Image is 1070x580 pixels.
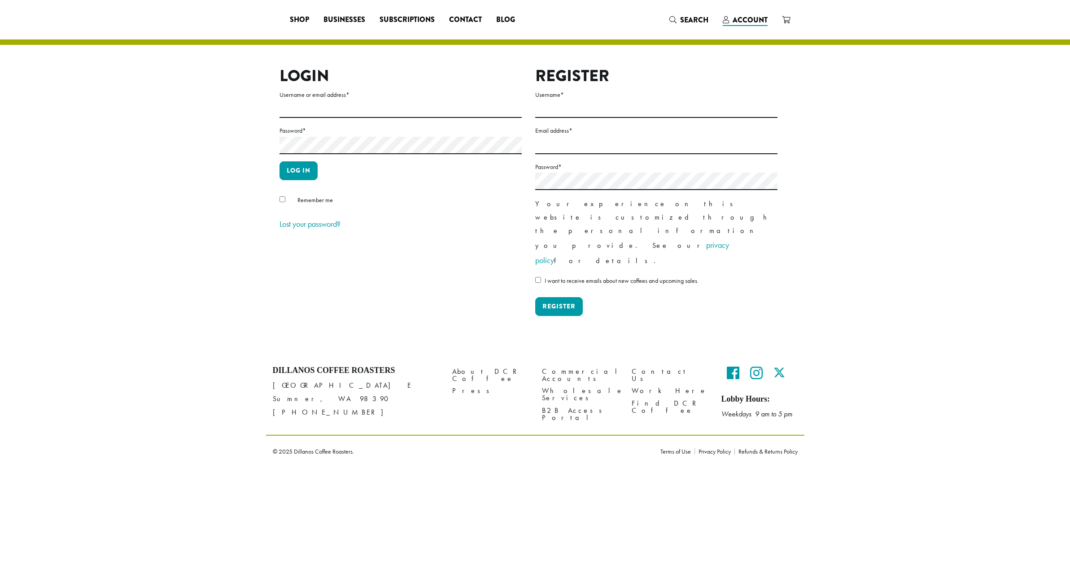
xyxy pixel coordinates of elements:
[694,448,734,454] a: Privacy Policy
[535,240,729,265] a: privacy policy
[632,397,708,416] a: Find DCR Coffee
[680,15,708,25] span: Search
[280,219,341,229] a: Lost your password?
[535,197,777,268] p: Your experience on this website is customized through the personal information you provide. See o...
[535,125,777,136] label: Email address
[535,161,777,173] label: Password
[273,366,439,376] h4: Dillanos Coffee Roasters
[535,277,541,283] input: I want to receive emails about new coffees and upcoming sales.
[380,14,435,26] span: Subscriptions
[542,404,618,424] a: B2B Access Portal
[280,125,522,136] label: Password
[632,385,708,397] a: Work Here
[452,385,528,397] a: Press
[280,89,522,100] label: Username or email address
[449,14,482,26] span: Contact
[283,13,316,27] a: Shop
[535,89,777,100] label: Username
[496,14,515,26] span: Blog
[660,448,694,454] a: Terms of Use
[662,13,716,27] a: Search
[535,297,583,316] button: Register
[542,385,618,404] a: Wholesale Services
[721,394,798,404] h5: Lobby Hours:
[297,196,333,204] span: Remember me
[280,161,318,180] button: Log in
[323,14,365,26] span: Businesses
[273,379,439,419] p: [GEOGRAPHIC_DATA] E Sumner, WA 98390 [PHONE_NUMBER]
[535,66,777,86] h2: Register
[734,448,798,454] a: Refunds & Returns Policy
[280,66,522,86] h2: Login
[721,409,792,419] em: Weekdays 9 am to 5 pm
[273,448,647,454] p: © 2025 Dillanos Coffee Roasters.
[632,366,708,385] a: Contact Us
[545,277,699,285] span: I want to receive emails about new coffees and upcoming sales.
[290,14,309,26] span: Shop
[542,366,618,385] a: Commercial Accounts
[733,15,768,25] span: Account
[452,366,528,385] a: About DCR Coffee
